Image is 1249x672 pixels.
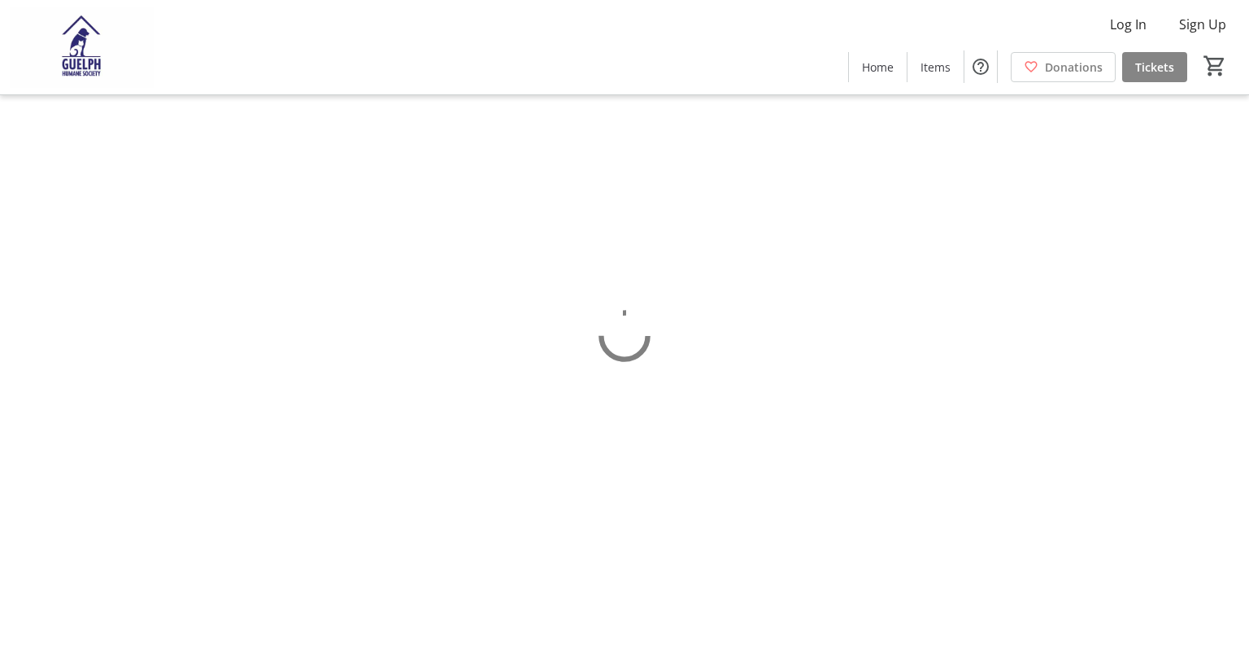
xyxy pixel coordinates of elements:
[10,7,154,88] img: Guelph Humane Society 's Logo
[1135,59,1174,76] span: Tickets
[964,50,997,83] button: Help
[907,52,964,82] a: Items
[1110,15,1147,34] span: Log In
[1097,11,1160,37] button: Log In
[1011,52,1116,82] a: Donations
[1200,51,1229,81] button: Cart
[1122,52,1187,82] a: Tickets
[849,52,907,82] a: Home
[1166,11,1239,37] button: Sign Up
[1045,59,1103,76] span: Donations
[920,59,951,76] span: Items
[1179,15,1226,34] span: Sign Up
[862,59,894,76] span: Home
